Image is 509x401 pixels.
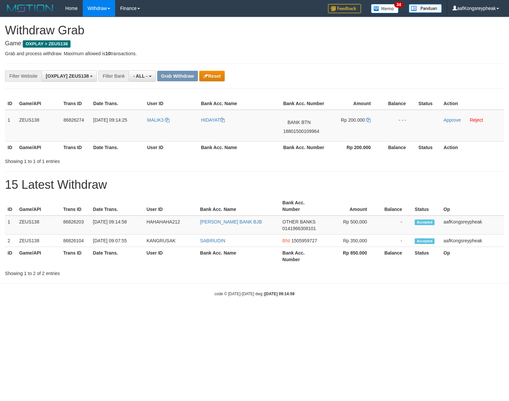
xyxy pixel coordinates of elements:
th: Status [416,98,441,110]
th: Trans ID [61,197,90,216]
h1: Withdraw Grab [5,24,504,37]
th: Bank Acc. Name [198,197,280,216]
th: Bank Acc. Name [198,141,280,153]
th: ID [5,247,17,266]
th: ID [5,98,17,110]
td: aafKongsreypheak [441,216,504,235]
td: 1 [5,110,17,141]
h4: Game: [5,40,504,47]
a: Approve [443,117,461,123]
span: [DATE] 09:14:25 [93,117,127,123]
th: Rp 850.000 [324,247,377,266]
span: Accepted [415,220,435,225]
button: Grab Withdraw [157,71,198,81]
a: Copy 200000 to clipboard [366,117,371,123]
th: Balance [377,247,412,266]
td: [DATE] 09:14:58 [90,216,144,235]
th: Trans ID [61,247,90,266]
th: Amount [328,98,381,110]
th: Game/API [17,141,61,153]
span: [OXPLAY] ZEUS138 [46,73,89,79]
th: Game/API [17,98,61,110]
td: ZEUS138 [17,235,61,247]
td: - [377,235,412,247]
button: [OXPLAY] ZEUS138 [41,70,97,82]
a: [PERSON_NAME] BANK BJB [200,219,262,224]
td: ZEUS138 [17,216,61,235]
img: Button%20Memo.svg [371,4,399,13]
span: MALIK3 [147,117,164,123]
td: [DATE] 09:07:55 [90,235,144,247]
th: User ID [145,98,199,110]
span: BANK BTN [283,117,315,128]
a: MALIK3 [147,117,170,123]
th: Balance [381,141,416,153]
th: Status [412,247,441,266]
th: Action [441,98,504,110]
th: User ID [144,197,198,216]
th: Bank Acc. Number [281,98,328,110]
th: Rp 200.000 [328,141,381,153]
td: 2 [5,235,17,247]
span: Copy 1505959727 to clipboard [292,238,317,243]
th: ID [5,197,17,216]
td: - - - [381,110,416,141]
td: - [377,216,412,235]
th: Balance [381,98,416,110]
a: SABIRUDIN [200,238,225,243]
th: Trans ID [61,98,91,110]
div: Filter Website [5,70,41,82]
th: Balance [377,197,412,216]
span: Copy 18801500109964 to clipboard [283,129,319,134]
span: Copy 0141966308101 to clipboard [282,226,316,231]
div: Filter Bank [98,70,129,82]
th: Op [441,247,504,266]
img: Feedback.jpg [328,4,361,13]
h1: 15 Latest Withdraw [5,178,504,191]
a: HIDAYAT [201,117,225,123]
td: Rp 500,000 [324,216,377,235]
th: Bank Acc. Name [198,98,280,110]
div: Showing 1 to 1 of 1 entries [5,155,207,165]
span: 86826274 [64,117,84,123]
span: OXPLAY > ZEUS138 [23,40,70,48]
th: Date Trans. [91,98,145,110]
img: panduan.png [409,4,442,13]
p: Grab and process withdraw. Maximum allowed is transactions. [5,50,504,57]
th: Bank Acc. Number [281,141,328,153]
button: Reset [199,71,225,81]
img: MOTION_logo.png [5,3,55,13]
th: Date Trans. [90,197,144,216]
th: Date Trans. [91,141,145,153]
th: Date Trans. [90,247,144,266]
span: BNI [282,238,290,243]
span: Rp 200.000 [341,117,365,123]
th: Bank Acc. Name [198,247,280,266]
span: - ALL - [133,73,148,79]
a: Reject [470,117,483,123]
strong: 10 [105,51,111,56]
th: Bank Acc. Number [280,247,324,266]
th: ID [5,141,17,153]
small: code © [DATE]-[DATE] dwg | [214,292,295,296]
td: Rp 350,000 [324,235,377,247]
th: Game/API [17,247,61,266]
th: User ID [145,141,199,153]
td: aafKongsreypheak [441,235,504,247]
th: Op [441,197,504,216]
th: Status [412,197,441,216]
th: Trans ID [61,141,91,153]
th: Bank Acc. Number [280,197,324,216]
td: 86826203 [61,216,90,235]
td: ZEUS138 [17,110,61,141]
button: - ALL - [129,70,156,82]
th: Amount [324,197,377,216]
div: Showing 1 to 2 of 2 entries [5,267,207,277]
span: Accepted [415,238,435,244]
th: User ID [144,247,198,266]
th: Status [416,141,441,153]
td: 1 [5,216,17,235]
span: OTHER BANKS [282,219,315,224]
td: HAHAHAHA212 [144,216,198,235]
th: Action [441,141,504,153]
